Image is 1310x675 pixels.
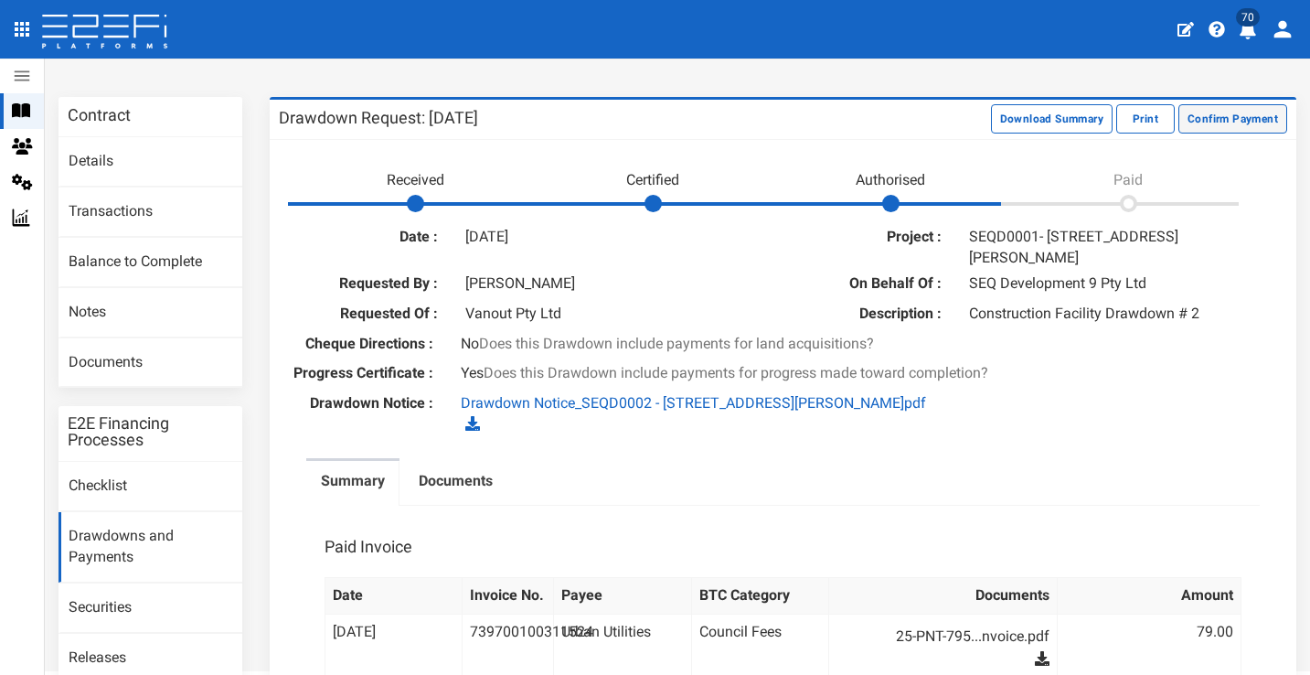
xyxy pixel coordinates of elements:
[447,363,1120,384] div: Yes
[59,137,242,187] a: Details
[691,577,828,614] th: BTC Category
[419,471,493,492] label: Documents
[796,304,955,325] label: Description :
[293,273,452,295] label: Requested By :
[279,334,447,355] label: Cheque Directions :
[325,577,462,614] th: Date
[59,462,242,511] a: Checklist
[955,227,1273,269] div: SEQD0001- [STREET_ADDRESS][PERSON_NAME]
[991,109,1116,126] a: Download Summary
[463,577,554,614] th: Invoice No.
[59,238,242,287] a: Balance to Complete
[452,227,770,248] div: [DATE]
[279,363,447,384] label: Progress Certificate :
[461,394,926,412] a: Drawdown Notice_SEQD0002 - [STREET_ADDRESS][PERSON_NAME]pdf
[293,304,452,325] label: Requested Of :
[955,273,1273,295] div: SEQ Development 9 Pty Ltd
[484,364,988,381] span: Does this Drawdown include payments for progress made toward completion?
[796,273,955,295] label: On Behalf Of :
[325,539,412,555] h3: Paid Invoice
[59,187,242,237] a: Transactions
[59,338,242,388] a: Documents
[321,471,385,492] label: Summary
[404,461,507,507] a: Documents
[306,461,399,507] a: Summary
[856,171,925,188] span: Authorised
[293,227,452,248] label: Date :
[59,584,242,633] a: Securities
[955,304,1273,325] div: Construction Facility Drawdown # 2
[991,104,1113,134] button: Download Summary
[447,334,1120,355] div: No
[279,110,478,126] h3: Drawdown Request: [DATE]
[68,415,233,448] h3: E2E Financing Processes
[626,171,679,188] span: Certified
[452,273,770,295] div: [PERSON_NAME]
[387,171,444,188] span: Received
[1178,104,1287,134] button: Confirm Payment
[452,304,770,325] div: Vanout Pty Ltd
[796,227,955,248] label: Project :
[554,577,691,614] th: Payee
[68,107,131,123] h3: Contract
[279,393,447,414] label: Drawdown Notice :
[59,512,242,583] a: Drawdowns and Payments
[828,577,1058,614] th: Documents
[479,335,874,352] span: Does this Drawdown include payments for land acquisitions?
[855,622,1050,651] a: 25-PNT-795...nvoice.pdf
[59,288,242,337] a: Notes
[1116,104,1175,134] button: Print
[1113,171,1143,188] span: Paid
[1058,577,1241,614] th: Amount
